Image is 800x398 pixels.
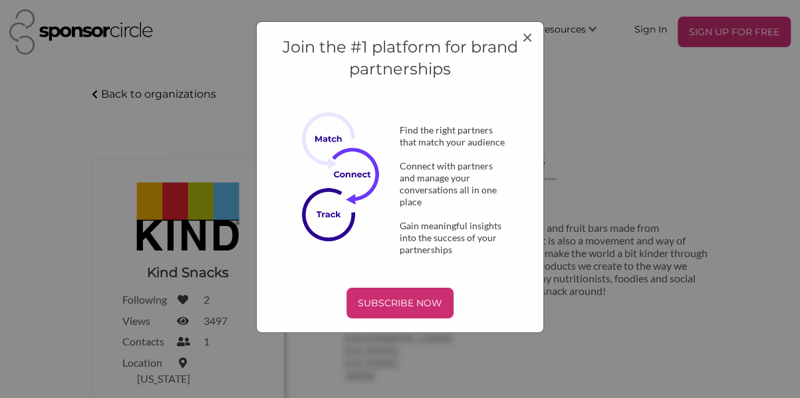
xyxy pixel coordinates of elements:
p: SUBSCRIBE NOW [352,293,448,313]
a: SUBSCRIBE NOW [271,288,529,318]
div: Find the right partners that match your audience [378,124,529,148]
button: Close modal [522,27,533,46]
img: Subscribe Now Image [302,112,390,241]
div: Gain meaningful insights into the success of your partnerships [378,220,529,256]
h4: Join the #1 platform for brand partnerships [271,36,529,80]
span: × [522,25,533,48]
div: Connect with partners and manage your conversations all in one place [378,160,529,208]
